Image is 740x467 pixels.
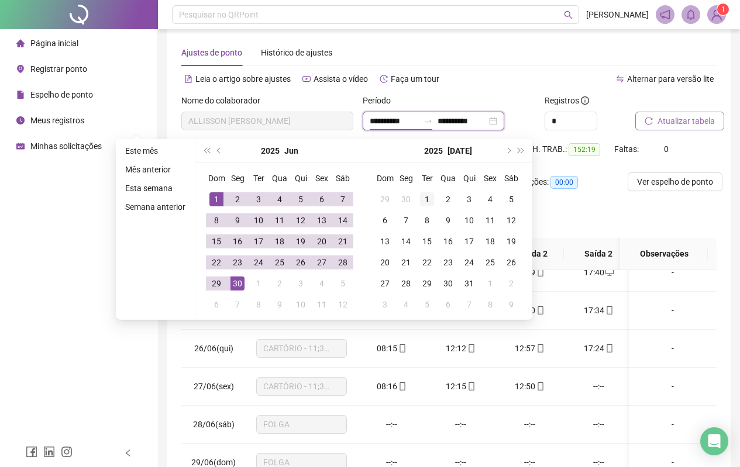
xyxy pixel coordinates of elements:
div: 11 [483,213,497,227]
div: - [638,266,707,279]
th: Saída 2 [564,238,633,270]
td: 2025-07-19 [501,231,522,252]
div: 25 [483,255,497,269]
span: linkedin [43,446,55,458]
td: 2025-07-20 [374,252,395,273]
span: 152:19 [569,143,600,156]
label: Nome do colaborador [181,94,268,107]
div: Open Intercom Messenger [700,427,728,455]
td: 2025-07-03 [459,189,480,210]
td: 2025-06-04 [269,189,290,210]
td: 2025-06-05 [290,189,311,210]
td: 2025-06-29 [206,273,227,294]
span: facebook [26,446,37,458]
td: 2025-07-08 [248,294,269,315]
sup: Atualize o seu contato no menu Meus Dados [717,4,729,15]
td: 2025-07-10 [290,294,311,315]
div: 2 [273,276,287,290]
div: 1 [252,276,266,290]
span: FOLGA [263,416,340,433]
span: Observações [629,247,698,260]
td: 2025-06-21 [332,231,353,252]
div: 4 [315,276,329,290]
td: 2025-07-21 [395,252,417,273]
div: 12:12 [435,342,486,355]
span: Histórico de ajustes [261,48,332,57]
div: --:-- [366,418,417,431]
div: 5 [336,276,350,290]
div: 19 [504,234,518,248]
div: 10 [462,213,476,227]
div: 18 [483,234,497,248]
td: 2025-07-04 [480,189,501,210]
td: 2025-06-23 [227,252,248,273]
td: 2025-06-15 [206,231,227,252]
td: 2025-06-16 [227,231,248,252]
td: 2025-06-06 [311,189,332,210]
div: 23 [441,255,455,269]
div: 29 [378,192,392,206]
td: 2025-06-29 [374,189,395,210]
div: 7 [399,213,413,227]
span: file-text [184,75,192,83]
button: next-year [501,139,514,162]
td: 2025-07-25 [480,252,501,273]
span: info-circle [581,96,589,105]
div: 08:16 [366,380,417,393]
div: 22 [420,255,434,269]
div: 12 [504,213,518,227]
td: 2025-08-09 [501,294,522,315]
div: 24 [462,255,476,269]
td: 2025-06-12 [290,210,311,231]
th: Qui [290,168,311,189]
div: 7 [230,298,245,312]
td: 2025-07-04 [311,273,332,294]
div: 19 [294,234,308,248]
div: 13 [315,213,329,227]
div: 30 [399,192,413,206]
div: 12 [294,213,308,227]
td: 2025-07-27 [374,273,395,294]
span: schedule [16,142,25,150]
span: Registrar ponto [30,64,87,74]
th: Seg [395,168,417,189]
td: 2025-07-10 [459,210,480,231]
td: 2025-08-04 [395,294,417,315]
span: 29/06(dom) [191,458,236,467]
div: 4 [273,192,287,206]
button: super-prev-year [200,139,213,162]
div: 8 [420,213,434,227]
div: 6 [378,213,392,227]
span: Leia o artigo sobre ajustes [195,74,291,84]
div: 28 [399,276,413,290]
td: 2025-08-03 [374,294,395,315]
td: 2025-07-14 [395,231,417,252]
td: 2025-07-07 [395,210,417,231]
div: 17 [462,234,476,248]
span: clock-circle [16,116,25,124]
div: 25 [273,255,287,269]
button: super-next-year [515,139,528,162]
span: bell [686,9,696,20]
button: Ver espelho de ponto [628,172,722,191]
div: 18 [273,234,287,248]
span: reload [645,117,653,125]
div: 29 [420,276,434,290]
div: 1 [209,192,223,206]
div: H. TRAB.: [532,143,614,156]
span: youtube [302,75,311,83]
div: 12:57 [504,342,555,355]
td: 2025-06-27 [311,252,332,273]
span: Faça um tour [391,74,439,84]
td: 2025-06-01 [206,189,227,210]
li: Semana anterior [121,200,190,214]
td: 2025-07-07 [227,294,248,315]
li: Mês anterior [121,162,190,177]
td: 2025-07-31 [459,273,480,294]
th: Observações [620,238,708,270]
span: history [380,75,388,83]
button: Atualizar tabela [635,112,724,130]
div: 6 [209,298,223,312]
span: 28/06(sáb) [193,420,235,429]
div: 2 [504,276,518,290]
